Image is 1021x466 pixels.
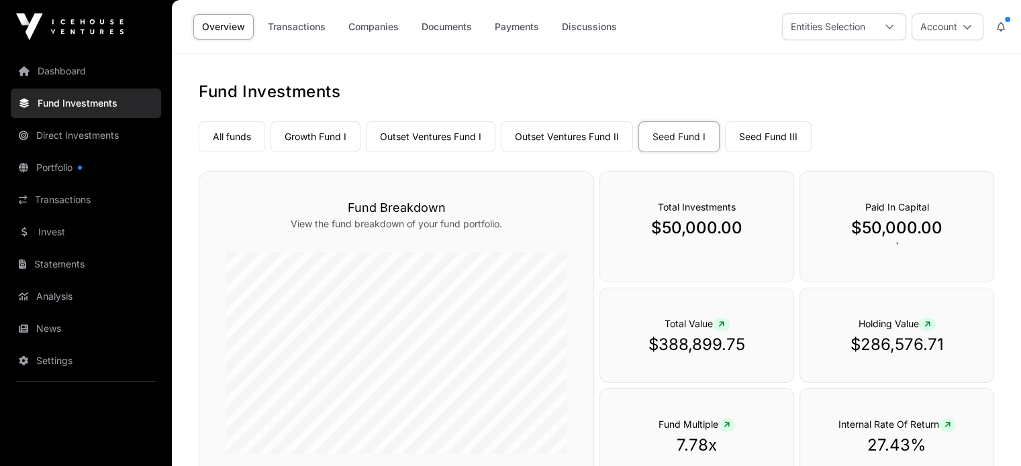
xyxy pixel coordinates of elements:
a: Settings [11,346,161,375]
p: 27.43% [827,434,967,456]
a: Fund Investments [11,89,161,118]
p: 7.78x [627,434,767,456]
p: View the fund breakdown of your fund portfolio. [226,217,567,231]
a: Overview [193,14,254,40]
h3: Fund Breakdown [226,198,567,217]
a: Outset Ventures Fund I [366,121,495,152]
a: Direct Investments [11,121,161,150]
button: Account [912,13,983,40]
p: $50,000.00 [627,217,767,239]
p: $286,576.71 [827,334,967,355]
a: Portfolio [11,153,161,182]
span: Fund Multiple [659,418,735,430]
a: Companies [340,14,407,40]
img: Icehouse Ventures Logo [16,13,124,40]
span: Total Investments [658,201,736,213]
a: Transactions [259,14,334,40]
iframe: Chat Widget [954,402,1021,466]
a: Documents [413,14,481,40]
a: Analysis [11,282,161,311]
p: $50,000.00 [827,217,967,239]
a: Seed Fund III [725,121,812,152]
a: Payments [486,14,548,40]
div: ` [799,171,994,282]
a: Transactions [11,185,161,215]
a: Seed Fund I [638,121,720,152]
span: Internal Rate Of Return [838,418,956,430]
span: Total Value [665,318,730,329]
span: Paid In Capital [865,201,929,213]
div: Entities Selection [783,14,873,40]
a: Discussions [553,14,626,40]
span: Holding Value [859,318,936,329]
a: Invest [11,217,161,247]
a: All funds [199,121,265,152]
a: News [11,314,161,343]
a: Dashboard [11,56,161,86]
a: Outset Ventures Fund II [501,121,633,152]
a: Growth Fund I [271,121,360,152]
a: Statements [11,249,161,279]
h1: Fund Investments [199,81,994,103]
p: $388,899.75 [627,334,767,355]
